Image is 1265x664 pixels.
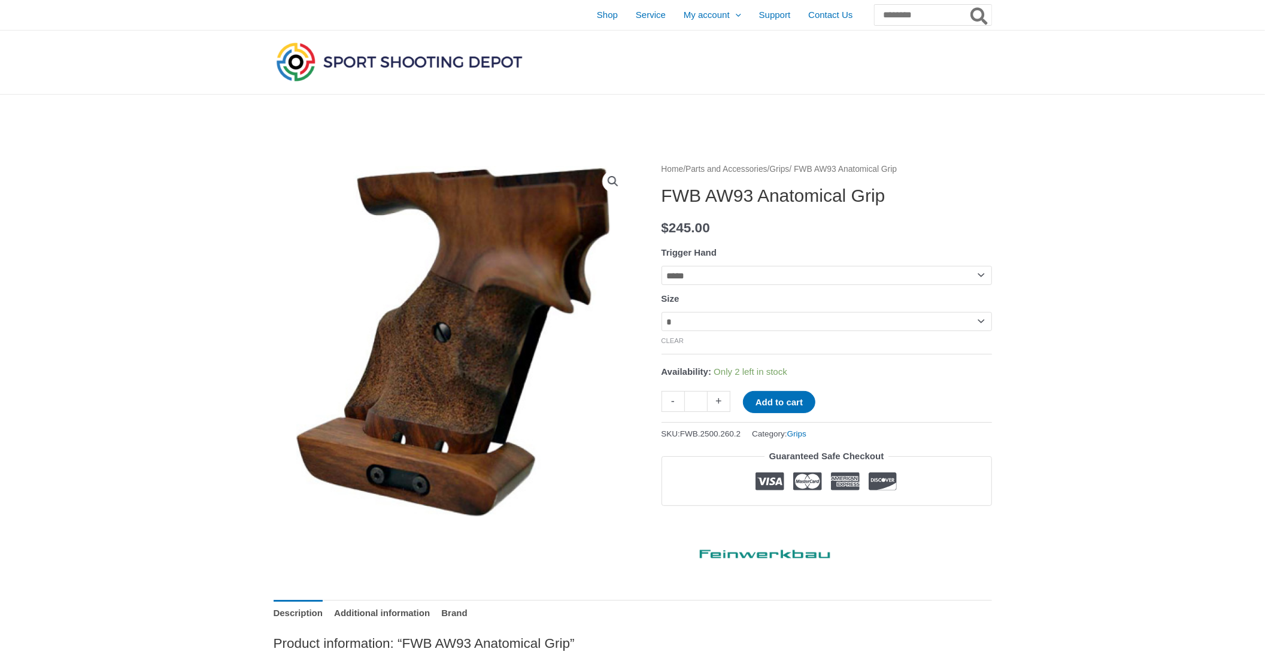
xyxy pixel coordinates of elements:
[662,366,712,377] span: Availability:
[752,426,806,441] span: Category:
[662,426,741,441] span: SKU:
[684,391,708,412] input: Product quantity
[662,515,992,529] iframe: Customer reviews powered by Trustpilot
[662,293,679,304] label: Size
[274,600,323,626] a: Description
[274,635,992,652] h2: Product information: “FWB AW93 Anatomical Grip”
[680,429,741,438] span: FWB.2500.260.2
[662,165,684,174] a: Home
[968,5,991,25] button: Search
[662,162,992,177] nav: Breadcrumb
[662,538,841,564] a: Feinwerkbau
[274,40,525,84] img: Sport Shooting Depot
[441,600,467,626] a: Brand
[274,162,633,521] img: 25002602
[662,220,669,235] span: $
[662,220,710,235] bdi: 245.00
[685,165,768,174] a: Parts and Accessories
[602,171,624,192] a: View full-screen image gallery
[334,600,430,626] a: Additional information
[770,165,790,174] a: Grips
[662,391,684,412] a: -
[708,391,730,412] a: +
[714,366,787,377] span: Only 2 left in stock
[662,247,717,257] label: Trigger Hand
[743,391,815,413] button: Add to cart
[765,448,889,465] legend: Guaranteed Safe Checkout
[662,337,684,344] a: Clear options
[662,185,992,207] h1: FWB AW93 Anatomical Grip
[787,429,806,438] a: Grips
